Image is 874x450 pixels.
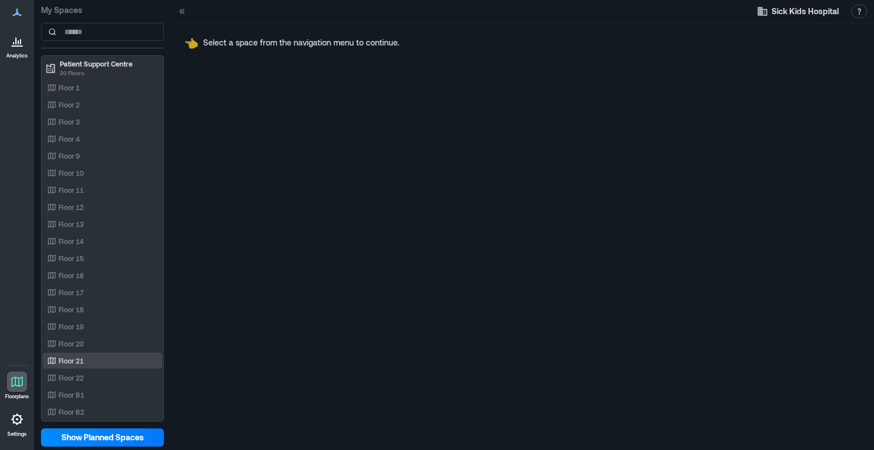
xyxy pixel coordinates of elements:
[59,339,84,348] p: Floor 20
[59,151,80,160] p: Floor 9
[7,431,27,437] p: Settings
[203,37,399,48] p: Select a space from the navigation menu to continue.
[59,254,84,263] p: Floor 15
[41,428,164,447] button: Show Planned Spaces
[59,271,84,280] p: Floor 16
[60,59,155,68] p: Patient Support Centre
[59,322,84,331] p: Floor 19
[5,393,29,400] p: Floorplans
[59,356,84,365] p: Floor 21
[3,406,31,441] a: Settings
[59,305,84,314] p: Floor 18
[3,27,31,63] a: Analytics
[41,5,164,16] p: My Spaces
[772,6,839,17] span: Sick Kids Hospital
[59,373,84,382] p: Floor 22
[59,185,84,195] p: Floor 11
[59,117,80,126] p: Floor 3
[6,52,28,59] p: Analytics
[60,68,155,77] p: 20 Floors
[59,220,84,229] p: Floor 13
[59,203,84,212] p: Floor 12
[59,288,84,297] p: Floor 17
[59,134,80,143] p: Floor 4
[61,432,144,443] span: Show Planned Spaces
[59,100,80,109] p: Floor 2
[753,2,842,20] button: Sick Kids Hospital
[59,407,84,416] p: Floor B2
[2,368,32,403] a: Floorplans
[59,168,84,177] p: Floor 10
[59,390,84,399] p: Floor B1
[184,36,199,49] span: pointing left
[59,83,80,92] p: Floor 1
[59,237,84,246] p: Floor 14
